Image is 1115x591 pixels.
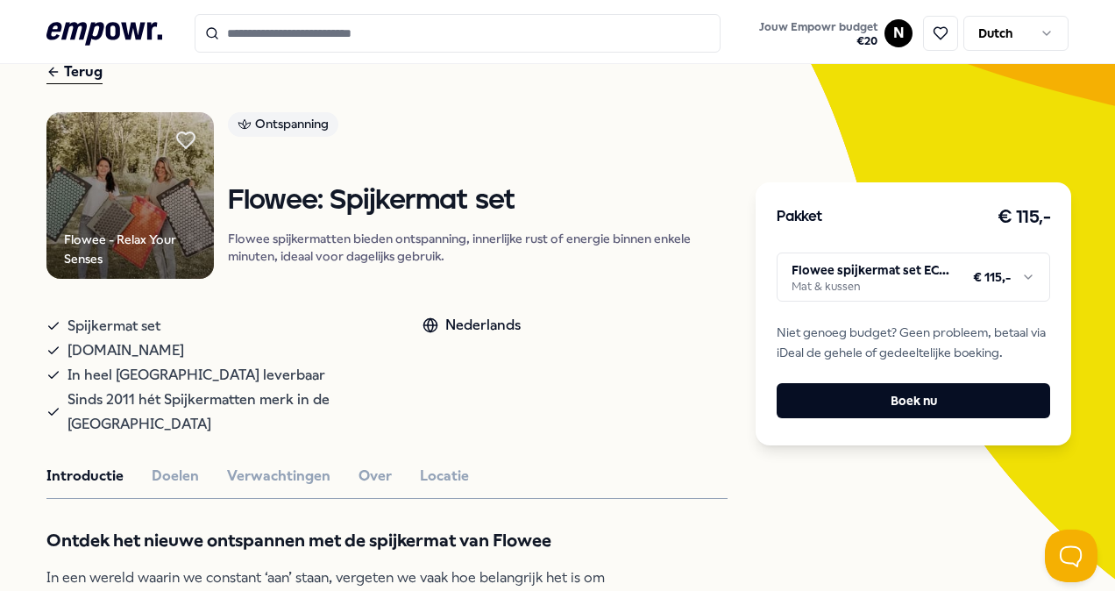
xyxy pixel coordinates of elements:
button: Over [359,465,392,488]
h3: € 115,- [998,203,1051,231]
img: Product Image [46,112,214,280]
h3: Ontdek het nieuwe ontspannen met de spijkermat van Flowee [46,527,616,555]
span: Spijkermat set [67,314,160,338]
div: Flowee - Relax Your Senses [64,230,214,269]
a: Jouw Empowr budget€20 [752,15,884,52]
p: Flowee spijkermatten bieden ontspanning, innerlijke rust of energie binnen enkele minuten, ideaal... [228,230,728,265]
div: Terug [46,61,103,84]
h1: Flowee: Spijkermat set [228,186,728,217]
span: [DOMAIN_NAME] [67,338,184,363]
h3: Pakket [777,206,822,229]
a: Ontspanning [228,112,728,143]
button: Locatie [420,465,469,488]
button: Introductie [46,465,124,488]
button: Doelen [152,465,199,488]
div: Ontspanning [228,112,338,137]
span: Jouw Empowr budget [759,20,877,34]
span: In heel [GEOGRAPHIC_DATA] leverbaar [67,363,325,388]
iframe: Help Scout Beacon - Open [1045,530,1097,582]
span: € 20 [759,34,877,48]
span: Niet genoeg budget? Geen probleem, betaal via iDeal de gehele of gedeeltelijke boeking. [777,323,1050,362]
div: Nederlands [423,314,521,337]
input: Search for products, categories or subcategories [195,14,721,53]
button: N [884,19,913,47]
span: Sinds 2011 hét Spijkermatten merk in de [GEOGRAPHIC_DATA] [67,388,387,437]
button: Verwachtingen [227,465,330,488]
button: Boek nu [777,383,1050,418]
button: Jouw Empowr budget€20 [756,17,881,52]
